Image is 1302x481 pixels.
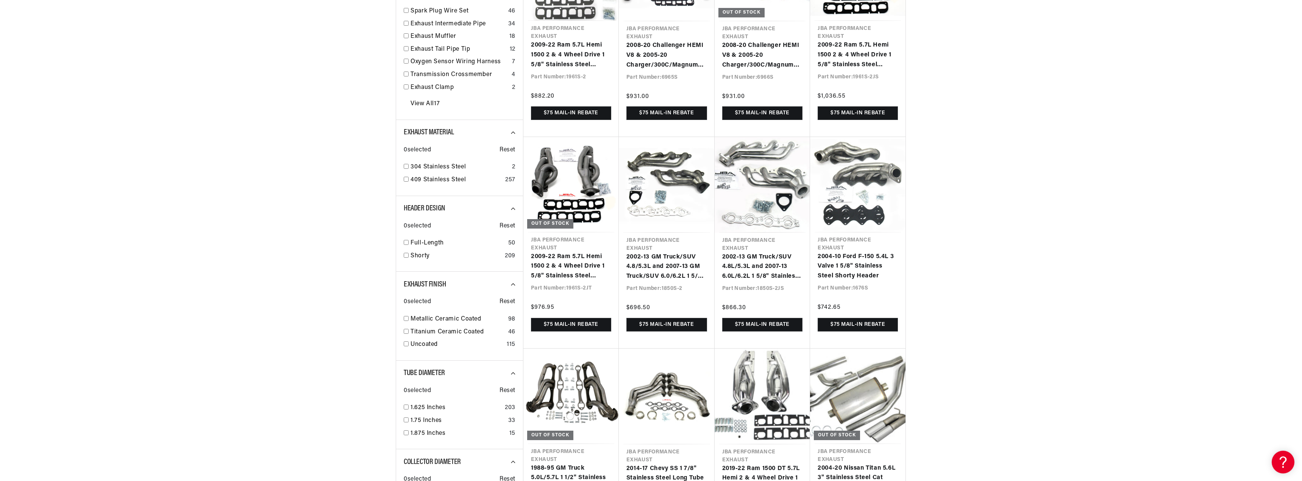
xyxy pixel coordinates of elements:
[508,314,515,324] div: 98
[508,6,515,16] div: 46
[500,297,515,307] span: Reset
[411,314,505,324] a: Metallic Ceramic Coated
[404,458,461,466] span: Collector Diameter
[411,99,440,109] a: View All 17
[411,429,506,439] a: 1.875 Inches
[411,45,507,54] a: Exhaust Tail Pipe Tip
[411,6,505,16] a: Spark Plug Wire Set
[507,340,515,350] div: 115
[404,145,431,155] span: 0 selected
[722,252,803,282] a: 2002-13 GM Truck/SUV 4.8L/5.3L and 2007-13 6.0L/6.2L 1 5/8" Stainless Steel Shorty Header with Me...
[509,32,515,42] div: 18
[411,416,505,426] a: 1.75 Inches
[626,252,707,282] a: 2002-13 GM Truck/SUV 4.8/5.3L and 2007-13 GM Truck/SUV 6.0/6.2L 1 5/8" Stainless Steel Shorty Header
[509,429,515,439] div: 15
[505,251,515,261] div: 209
[505,175,515,185] div: 257
[411,162,509,172] a: 304 Stainless Steel
[411,175,502,185] a: 409 Stainless Steel
[508,19,515,29] div: 34
[404,386,431,396] span: 0 selected
[411,327,505,337] a: Titanium Ceramic Coated
[404,129,454,136] span: Exhaust Material
[505,403,515,413] div: 203
[411,57,509,67] a: Oxygen Sensor Wiring Harness
[500,386,515,396] span: Reset
[510,45,515,54] div: 12
[500,145,515,155] span: Reset
[411,238,505,248] a: Full-Length
[508,238,515,248] div: 50
[512,83,515,93] div: 2
[411,32,506,42] a: Exhaust Muffler
[722,41,803,70] a: 2008-20 Challenger HEMI V8 & 2005-20 Charger/300C/Magnum HEMI V8 1 7/8" Stainless Steel Long Tube...
[404,205,445,212] span: Header Design
[818,40,898,70] a: 2009-22 Ram 5.7L Hemi 1500 2 & 4 Wheel Drive 1 5/8" Stainless Steel Shorty Header with Metallic C...
[512,70,515,80] div: 4
[411,19,505,29] a: Exhaust Intermediate Pipe
[411,251,502,261] a: Shorty
[500,221,515,231] span: Reset
[512,162,515,172] div: 2
[404,221,431,231] span: 0 selected
[411,403,502,413] a: 1.625 Inches
[404,297,431,307] span: 0 selected
[512,57,515,67] div: 7
[411,70,509,80] a: Transmission Crossmember
[818,252,898,281] a: 2004-10 Ford F-150 5.4L 3 Valve 1 5/8" Stainless Steel Shorty Header
[411,83,509,93] a: Exhaust Clamp
[626,41,707,70] a: 2008-20 Challenger HEMI V8 & 2005-20 Charger/300C/Magnum HEMI V8 1 3/4" Long Tube Stainless Steel...
[531,252,611,281] a: 2009-22 Ram 5.7L Hemi 1500 2 & 4 Wheel Drive 1 5/8" Stainless Steel Shorty Header with Titanium C...
[404,281,446,288] span: Exhaust Finish
[531,40,611,70] a: 2009-22 Ram 5.7L Hemi 1500 2 & 4 Wheel Drive 1 5/8" Stainless Steel Shorty Header
[404,369,445,377] span: Tube Diameter
[508,327,515,337] div: 46
[411,340,504,350] a: Uncoated
[508,416,515,426] div: 33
